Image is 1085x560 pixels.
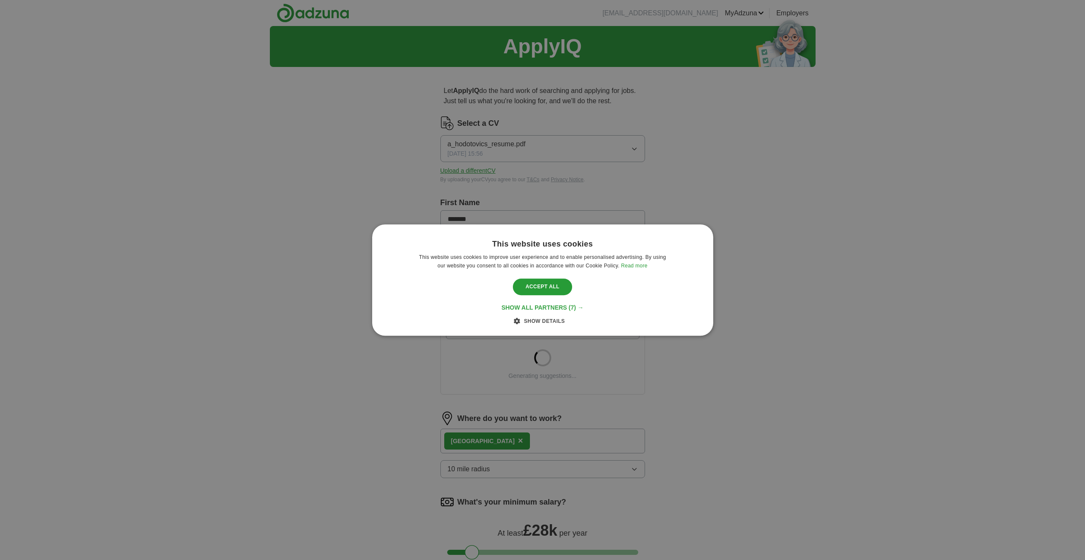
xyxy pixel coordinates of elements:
div: Show details [520,316,565,325]
span: Show details [524,318,565,324]
div: This website uses cookies [492,239,593,249]
span: Show all partners [501,304,567,311]
div: Cookie consent dialog [372,224,713,336]
span: (7) → [569,304,584,311]
div: Show all partners (7) → [501,304,584,311]
span: This website uses cookies to improve user experience and to enable personalised advertising. By u... [419,254,666,269]
div: Accept all [513,279,573,295]
a: Read more, opens a new window [621,263,648,269]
